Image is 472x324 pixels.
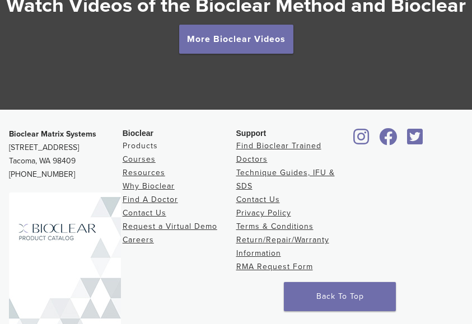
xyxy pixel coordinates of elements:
a: Courses [123,154,156,164]
a: Bioclear [404,135,427,146]
a: Resources [123,168,165,177]
a: Products [123,141,158,151]
a: Terms & Conditions [236,222,314,231]
a: Careers [123,235,154,245]
a: Request a Virtual Demo [123,222,217,231]
a: Bioclear [375,135,401,146]
a: Back To Top [284,282,396,311]
a: Technique Guides, IFU & SDS [236,168,335,191]
a: Find A Doctor [123,195,178,204]
a: Contact Us [123,208,166,218]
a: Contact Us [236,195,280,204]
span: Support [236,129,267,138]
p: [STREET_ADDRESS] Tacoma, WA 98409 [PHONE_NUMBER] [9,128,123,181]
span: Bioclear [123,129,153,138]
a: RMA Request Form [236,262,313,271]
a: Privacy Policy [236,208,291,218]
a: More Bioclear Videos [179,25,293,54]
a: Find Bioclear Trained Doctors [236,141,321,164]
a: Return/Repair/Warranty Information [236,235,329,258]
strong: Bioclear Matrix Systems [9,129,96,139]
a: Bioclear [349,135,373,146]
a: Why Bioclear [123,181,175,191]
